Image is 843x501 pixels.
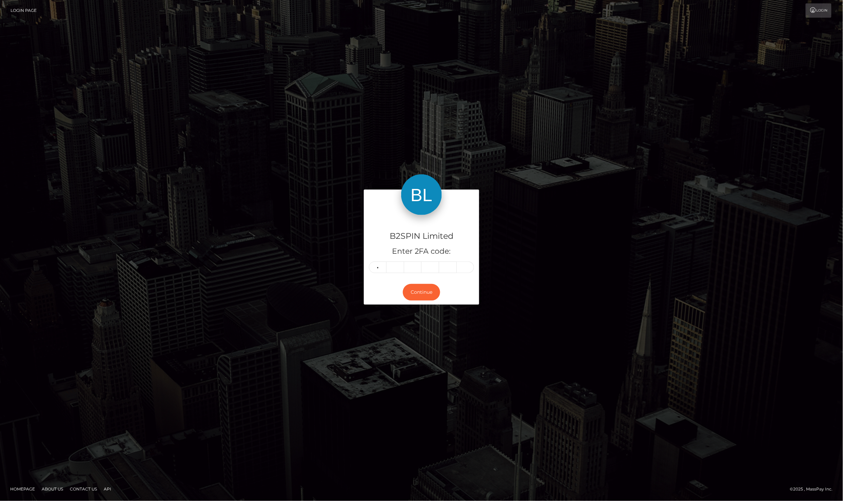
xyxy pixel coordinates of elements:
a: Contact Us [67,484,100,494]
a: Login Page [11,3,37,18]
img: B2SPIN Limited [401,174,442,215]
a: About Us [39,484,66,494]
h5: Enter 2FA code: [369,246,474,257]
a: Homepage [7,484,38,494]
a: API [101,484,114,494]
div: © 2025 , MassPay Inc. [790,485,838,493]
button: Continue [403,284,440,301]
a: Login [806,3,831,18]
h4: B2SPIN Limited [369,230,474,242]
